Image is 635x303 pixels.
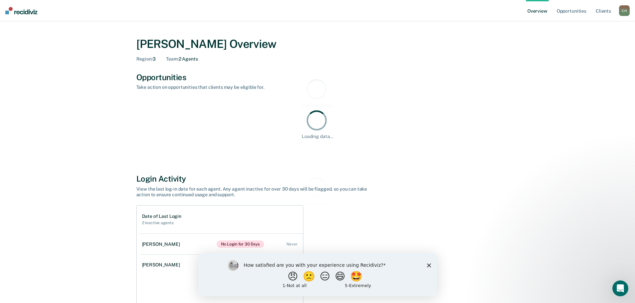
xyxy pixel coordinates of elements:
iframe: Survey by Kim from Recidiviz [198,253,437,296]
div: Never [286,242,297,246]
a: [PERSON_NAME]No Login for 30 Days Never [139,234,303,254]
div: Login Activity [136,174,499,184]
div: C H [619,5,630,16]
div: Loading data... [302,134,333,139]
button: CH [619,5,630,16]
a: [PERSON_NAME]No Login for 30 Days Never [139,255,303,275]
span: Team : [166,56,178,62]
div: [PERSON_NAME] [142,241,183,247]
h1: Date of Last Login [142,214,181,219]
img: Recidiviz [5,7,37,14]
div: 3 [136,56,156,62]
h2: 2 inactive agents [142,221,181,225]
div: 2 Agents [166,56,198,62]
div: [PERSON_NAME] [142,262,183,268]
span: Region : [136,56,153,62]
span: No Login for 30 Days [217,240,264,248]
div: [PERSON_NAME] Overview [136,37,499,51]
div: View the last log-in date for each agent. Any agent inactive for over 30 days will be flagged, so... [136,186,370,198]
iframe: Intercom live chat [612,280,628,296]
